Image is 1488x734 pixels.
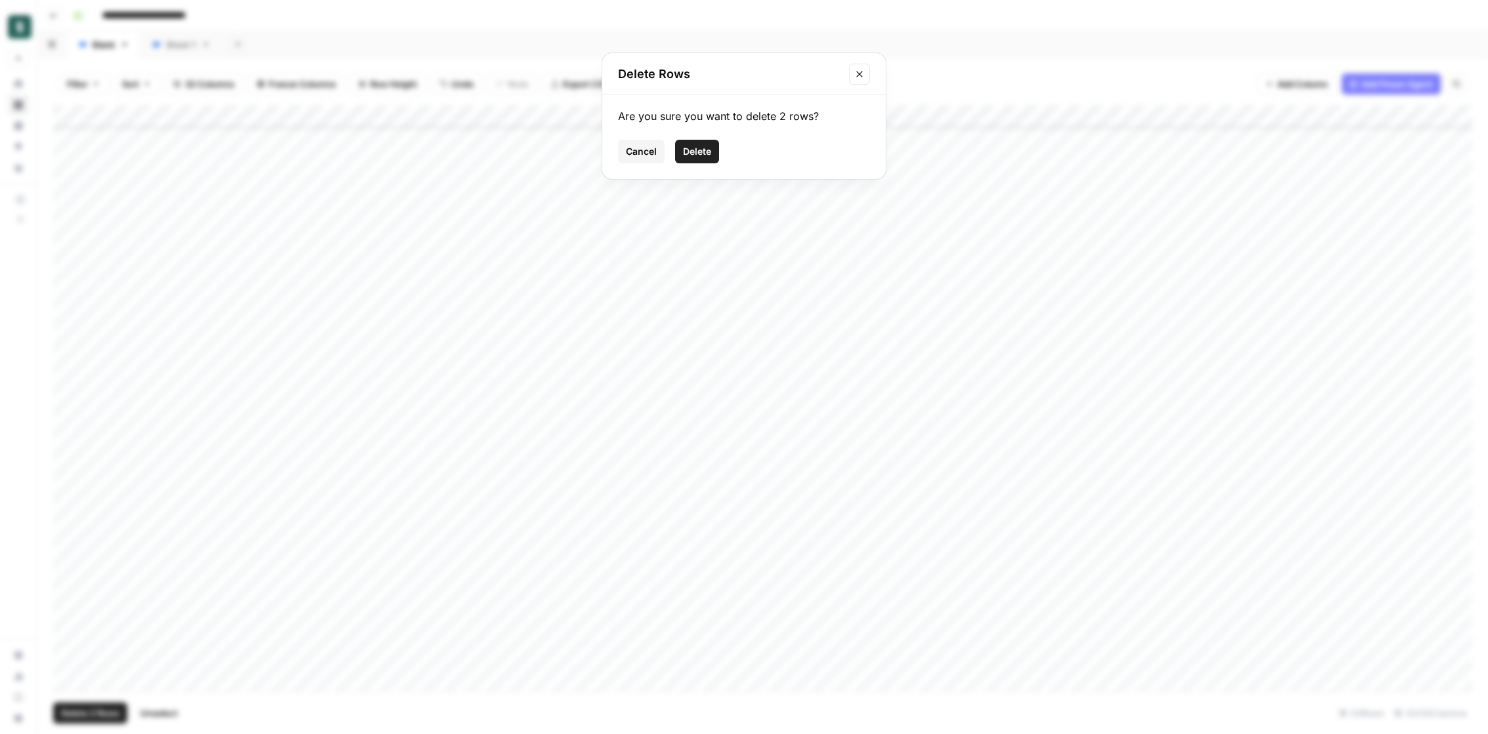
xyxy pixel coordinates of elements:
[618,108,870,124] div: Are you sure you want to delete 2 rows?
[849,64,870,85] button: Close modal
[618,140,665,163] button: Cancel
[618,65,841,83] h2: Delete Rows
[626,145,657,158] span: Cancel
[683,145,711,158] span: Delete
[675,140,719,163] button: Delete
